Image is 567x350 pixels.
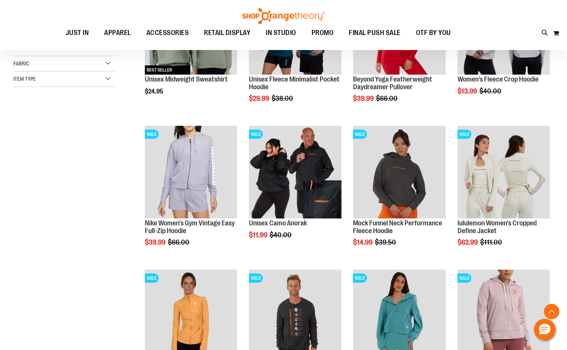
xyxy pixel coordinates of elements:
[145,126,237,218] img: Product image for Nike Gym Vintage Easy Full Zip Hoodie
[249,95,270,102] span: $29.99
[270,231,293,239] span: $40.00
[249,126,341,219] a: Product image for Unisex Camo AnorakSALE
[145,273,159,283] span: SALE
[249,273,263,283] span: SALE
[458,126,550,218] img: Product image for lululemon Define Jacket Cropped
[13,76,36,82] span: Item Type
[408,24,459,42] a: OTF BY YOU
[272,95,294,102] span: $38.00
[480,238,503,246] span: $111.00
[312,24,334,42] span: PROMO
[458,238,479,246] span: $62.99
[145,75,228,83] a: Unisex Midweight Sweatshirt
[141,122,241,266] div: product
[145,238,167,246] span: $39.99
[104,24,131,42] span: APPAREL
[458,130,471,139] span: SALE
[13,60,29,67] span: Fabric
[146,24,189,42] span: ACCESSORIES
[349,122,449,266] div: product
[249,75,340,91] a: Unisex Fleece Minimalist Pocket Hoodie
[375,238,397,246] span: $39.50
[145,126,237,219] a: Product image for Nike Gym Vintage Easy Full Zip HoodieSALE
[416,24,451,42] span: OTF BY YOU
[96,24,139,42] a: APPAREL
[145,65,174,75] span: BEST SELLER
[458,75,539,83] a: Women's Fleece Crop Hoodie
[66,24,89,42] span: JUST IN
[353,219,442,235] a: Mock Funnel Neck Performance Fleece Hoodie
[196,24,258,42] a: RETAIL DISPLAY
[458,87,478,95] span: $13.99
[266,24,296,42] span: IN STUDIO
[58,24,97,42] a: JUST IN
[353,126,445,219] a: Product image for Mock Funnel Neck Performance Fleece HoodieSALE
[249,231,269,239] span: $11.99
[304,24,342,42] a: PROMO
[139,24,197,42] a: ACCESSORIES
[249,130,263,139] span: SALE
[454,122,554,266] div: product
[249,126,341,218] img: Product image for Unisex Camo Anorak
[258,24,304,42] a: IN STUDIO
[145,219,235,235] a: Nike Women's Gym Vintage Easy Full-Zip Hoodie
[241,8,326,24] img: Shop Orangetheory
[353,126,445,218] img: Product image for Mock Funnel Neck Performance Fleece Hoodie
[544,304,559,319] button: Back To Top
[458,126,550,219] a: Product image for lululemon Define Jacket CroppedSALE
[249,219,307,227] a: Unisex Camo Anorak
[353,273,367,283] span: SALE
[534,319,555,340] button: Hello, have a question? Let’s chat.
[353,75,432,91] a: Beyond Yoga Featherweight Daydreamer Pullover
[341,24,408,42] a: FINAL PUSH SALE
[353,238,374,246] span: $14.99
[145,130,159,139] span: SALE
[458,219,537,235] a: lululemon Women's Cropped Define Jacket
[353,95,375,102] span: $39.99
[245,122,345,258] div: product
[168,238,191,246] span: $66.00
[353,130,367,139] span: SALE
[376,95,399,102] span: $66.00
[145,88,164,95] span: $24.95
[349,24,401,42] span: FINAL PUSH SALE
[204,24,250,42] span: RETAIL DISPLAY
[458,273,471,283] span: SALE
[479,87,502,95] span: $40.00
